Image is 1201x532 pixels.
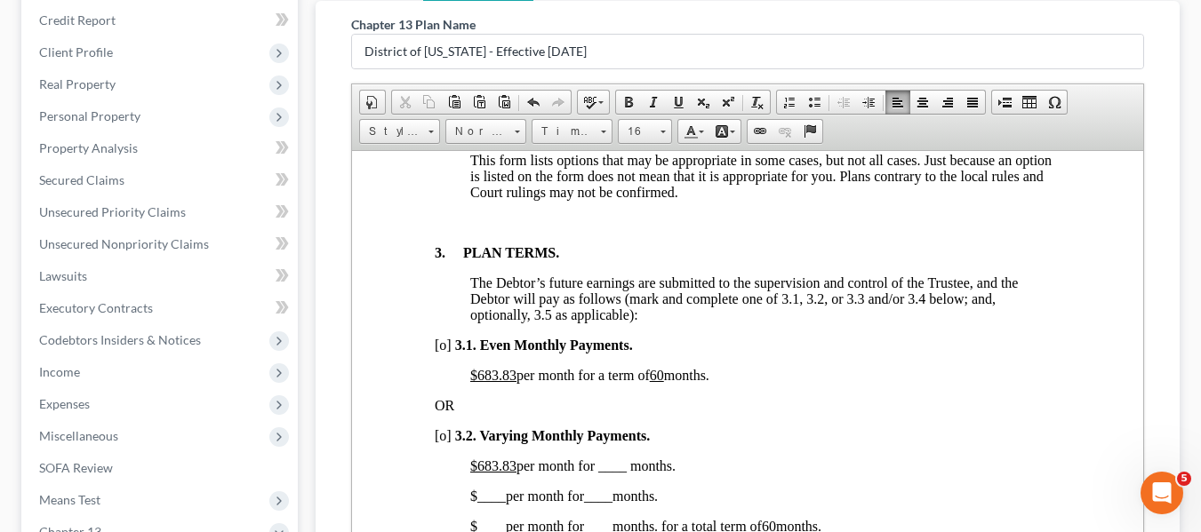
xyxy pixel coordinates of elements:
a: Executory Contracts [25,292,298,324]
a: Times New Roman [532,119,613,144]
span: 16 [619,120,654,143]
span: Personal Property [39,108,140,123]
span: Means Test [39,492,100,507]
a: Table [1017,91,1042,114]
a: Insert/Remove Bulleted List [802,91,827,114]
a: Superscript [716,91,741,114]
a: Undo [521,91,546,114]
a: Insert/Remove Numbered List [777,91,802,114]
a: Unsecured Priority Claims [25,196,298,228]
a: Paste as plain text [467,91,492,114]
span: Real Property [39,76,116,91]
a: Credit Report [25,4,298,36]
a: Anchor [797,120,822,143]
span: Executory Contracts [39,300,153,315]
a: Paste [442,91,467,114]
a: Insert Special Character [1042,91,1067,114]
a: 16 [618,119,672,144]
a: Unsecured Nonpriority Claims [25,228,298,260]
a: Subscript [691,91,716,114]
a: Normal [445,119,526,144]
a: Center [910,91,935,114]
a: Copy [417,91,442,114]
span: Client Profile [39,44,113,60]
span: Credit Report [39,12,116,28]
span: Income [39,364,80,379]
span: Unsecured Priority Claims [39,204,186,219]
a: SOFA Review [25,452,298,484]
span: Secured Claims [39,172,124,187]
span: 5 [1177,472,1191,486]
label: Chapter 13 Plan Name [351,15,476,34]
iframe: Intercom live chat [1141,472,1183,514]
a: Styles [359,119,440,144]
a: Italic [641,91,666,114]
a: Redo [546,91,571,114]
a: Document Properties [360,91,385,114]
u: 60 [410,368,424,383]
a: Underline [666,91,691,114]
a: Background Color [709,120,741,143]
a: Unlink [773,120,797,143]
a: Text Color [678,120,709,143]
a: Secured Claims [25,164,298,196]
a: Increase Indent [856,91,881,114]
a: Bold [616,91,641,114]
a: Align Left [885,91,910,114]
a: Spell Checker [578,91,609,114]
span: Times New Roman [532,120,595,143]
span: Lawsuits [39,268,87,283]
a: Paste from Word [492,91,516,114]
span: OR [83,398,102,413]
a: Justify [960,91,985,114]
span: Normal [446,120,508,143]
span: Miscellaneous [39,428,118,443]
a: Insert Page Break for Printing [992,91,1017,114]
span: Unsecured Nonpriority Claims [39,236,209,251]
a: Align Right [935,91,960,114]
span: SOFA Review [39,460,113,475]
span: Expenses [39,396,90,411]
a: Cut [392,91,417,114]
a: Property Analysis [25,132,298,164]
span: Property Analysis [39,140,138,155]
span: Codebtors Insiders & Notices [39,332,201,347]
a: Link [748,120,773,143]
input: Enter name... [352,35,1143,68]
span: Styles [360,120,422,143]
a: Decrease Indent [831,91,856,114]
a: Lawsuits [25,260,298,292]
a: Remove Format [745,91,770,114]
